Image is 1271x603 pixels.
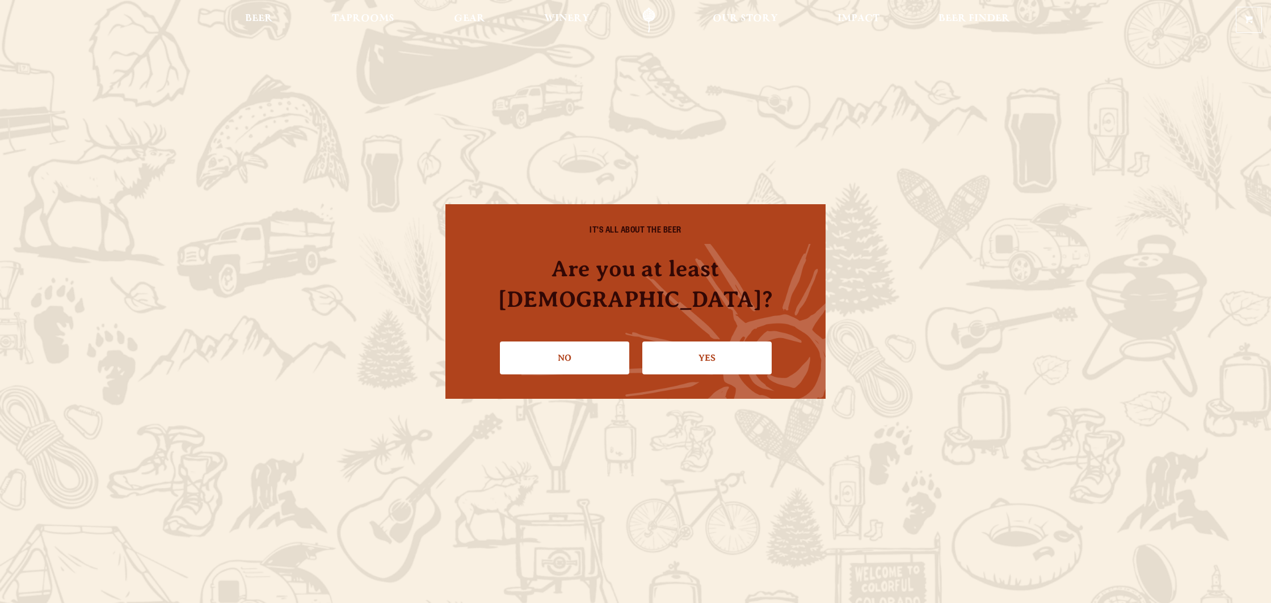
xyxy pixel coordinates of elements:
a: Beer Finder [931,7,1017,33]
h6: IT'S ALL ABOUT THE BEER [468,227,803,237]
a: Confirm I'm 21 or older [642,341,772,374]
a: Odell Home [628,7,670,33]
a: Beer [238,7,280,33]
span: Beer Finder [938,14,1010,23]
span: Beer [245,14,273,23]
a: No [500,341,629,374]
span: Our Story [713,14,778,23]
span: Taprooms [332,14,394,23]
a: Taprooms [325,7,402,33]
span: Impact [837,14,879,23]
a: Gear [447,7,493,33]
span: Gear [454,14,485,23]
h4: Are you at least [DEMOGRAPHIC_DATA]? [468,254,803,314]
a: Winery [537,7,597,33]
a: Our Story [705,7,785,33]
a: Impact [830,7,887,33]
span: Winery [544,14,590,23]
